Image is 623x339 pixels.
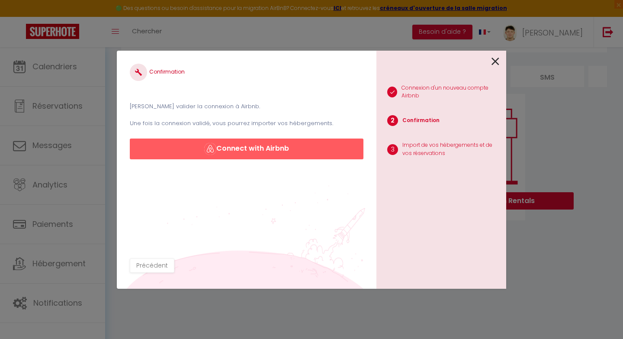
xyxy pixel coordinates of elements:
h4: Confirmation [130,64,363,81]
button: Précédent [130,258,174,273]
span: 3 [387,144,398,155]
button: Ouvrir le widget de chat LiveChat [7,3,33,29]
button: Connect with Airbnb [130,139,363,159]
p: Connexion d'un nouveau compte Airbnb [401,84,499,100]
p: Import de vos hébergements et de vos réservations [402,141,499,158]
p: [PERSON_NAME] valider la connexion à Airbnb. [130,102,363,111]
p: Une fois la connexion validé, vous pourrez importer vos hébergements. [130,119,363,128]
span: 2 [387,115,398,126]
p: Confirmation [402,116,440,125]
